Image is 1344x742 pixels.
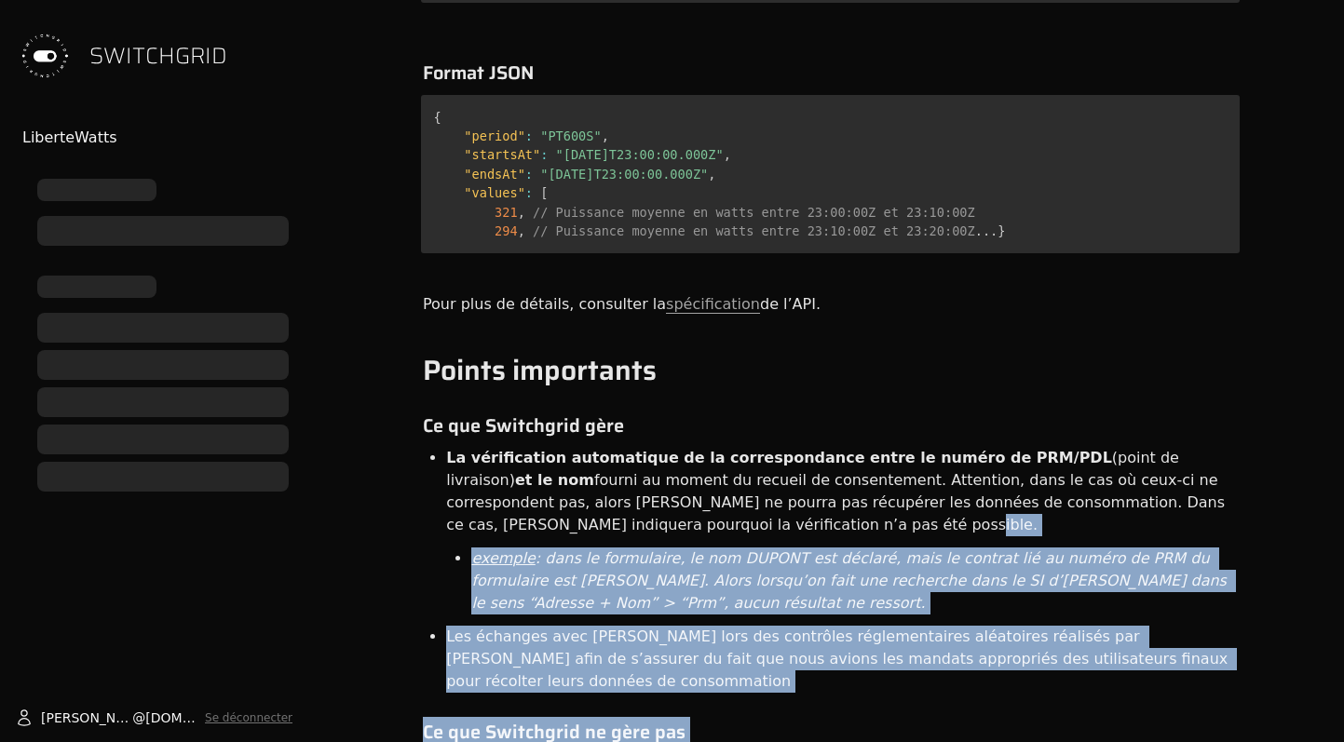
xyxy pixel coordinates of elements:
span: Points importants [423,348,657,392]
div: LiberteWatts [22,127,307,149]
span: [ [540,185,548,200]
span: "[DATE]T23:00:00.000Z" [540,167,708,182]
span: : [525,167,533,182]
span: // Puissance moyenne en watts entre 23:00:00Z et 23:10:00Z [533,205,975,220]
span: Ce que Switchgrid gère [423,411,624,440]
span: "endsAt" [464,167,524,182]
b: et le nom [515,471,594,489]
span: // Puissance moyenne en watts entre 23:10:00Z et 23:20:00Z [533,223,975,238]
img: Switchgrid Logo [15,26,75,86]
span: [PERSON_NAME].vanheusden [41,708,132,727]
span: , [708,167,715,182]
li: Les échanges avec [PERSON_NAME] lors des contrôles réglementaires aléatoires réalisés par [PERSON... [446,620,1240,698]
span: { [434,110,441,125]
span: : [540,147,548,162]
span: 321 [495,205,518,220]
span: : [525,128,533,143]
code: ... [434,110,1006,238]
span: , [518,205,525,220]
span: } [998,223,1005,238]
span: , [602,128,609,143]
span: "PT600S" [540,128,601,143]
em: : dans le formulaire, le nom DUPONT est déclaré, mais le contrat lié au numéro de PRM du formulai... [471,549,1231,612]
span: "startsAt" [464,147,540,162]
span: 294 [495,223,518,238]
span: @ [132,708,145,727]
span: Format JSON [423,58,534,88]
span: [DOMAIN_NAME] [145,708,197,727]
span: "values" [464,185,524,200]
a: spécification [666,295,760,314]
span: SWITCHGRID [89,41,227,71]
button: Se déconnecter [205,710,292,725]
span: : [525,185,533,200]
li: (point de livraison) fourni au moment du recueil de consentement. Attention, dans le cas où ceux-... [446,441,1240,542]
span: "period" [464,128,524,143]
span: , [724,147,731,162]
span: "[DATE]T23:00:00.000Z" [556,147,724,162]
div: Pour plus de détails, consulter la de l’API. [421,290,1240,318]
b: La vérification automatique de la correspondance entre le numéro de PRM/PDL [446,449,1112,466]
span: , [518,223,525,238]
span: exemple [471,549,535,567]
